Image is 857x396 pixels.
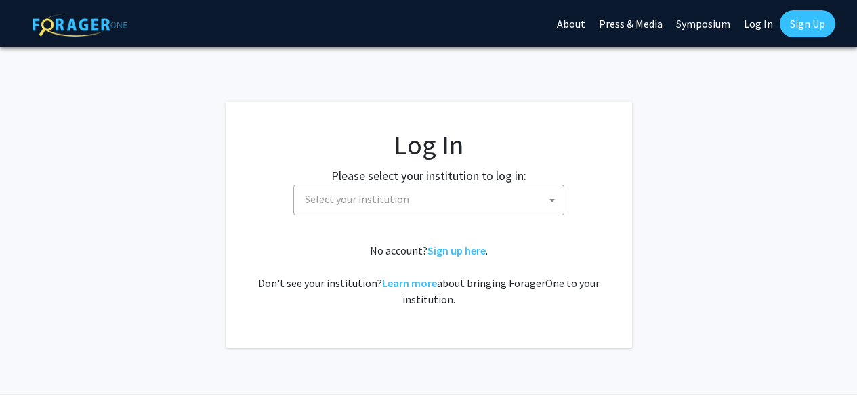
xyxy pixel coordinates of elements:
label: Please select your institution to log in: [331,167,526,185]
a: Sign up here [427,244,486,257]
span: Select your institution [305,192,409,206]
span: Select your institution [299,185,564,213]
a: Sign Up [780,10,835,37]
span: Select your institution [293,185,564,215]
a: Learn more about bringing ForagerOne to your institution [382,276,437,290]
h1: Log In [253,129,605,161]
img: ForagerOne Logo [33,13,127,37]
div: No account? . Don't see your institution? about bringing ForagerOne to your institution. [253,242,605,307]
